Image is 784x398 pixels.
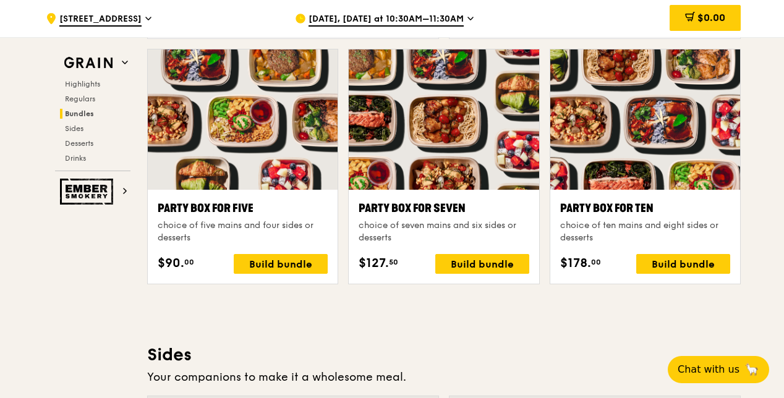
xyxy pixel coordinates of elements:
[359,254,389,273] span: $127.
[636,254,730,274] div: Build bundle
[678,362,739,377] span: Chat with us
[435,254,529,274] div: Build bundle
[65,124,83,133] span: Sides
[65,139,93,148] span: Desserts
[184,257,194,267] span: 00
[158,254,184,273] span: $90.
[65,80,100,88] span: Highlights
[359,219,529,244] div: choice of seven mains and six sides or desserts
[560,219,730,244] div: choice of ten mains and eight sides or desserts
[560,254,591,273] span: $178.
[697,12,725,23] span: $0.00
[744,362,759,377] span: 🦙
[158,200,328,217] div: Party Box for Five
[389,257,398,267] span: 50
[147,368,741,386] div: Your companions to make it a wholesome meal.
[158,219,328,244] div: choice of five mains and four sides or desserts
[309,13,464,27] span: [DATE], [DATE] at 10:30AM–11:30AM
[60,52,117,74] img: Grain web logo
[591,257,601,267] span: 00
[560,200,730,217] div: Party Box for Ten
[668,356,769,383] button: Chat with us🦙
[65,154,86,163] span: Drinks
[60,179,117,205] img: Ember Smokery web logo
[59,13,142,27] span: [STREET_ADDRESS]
[65,109,94,118] span: Bundles
[147,344,741,366] h3: Sides
[65,95,95,103] span: Regulars
[359,200,529,217] div: Party Box for Seven
[234,254,328,274] div: Build bundle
